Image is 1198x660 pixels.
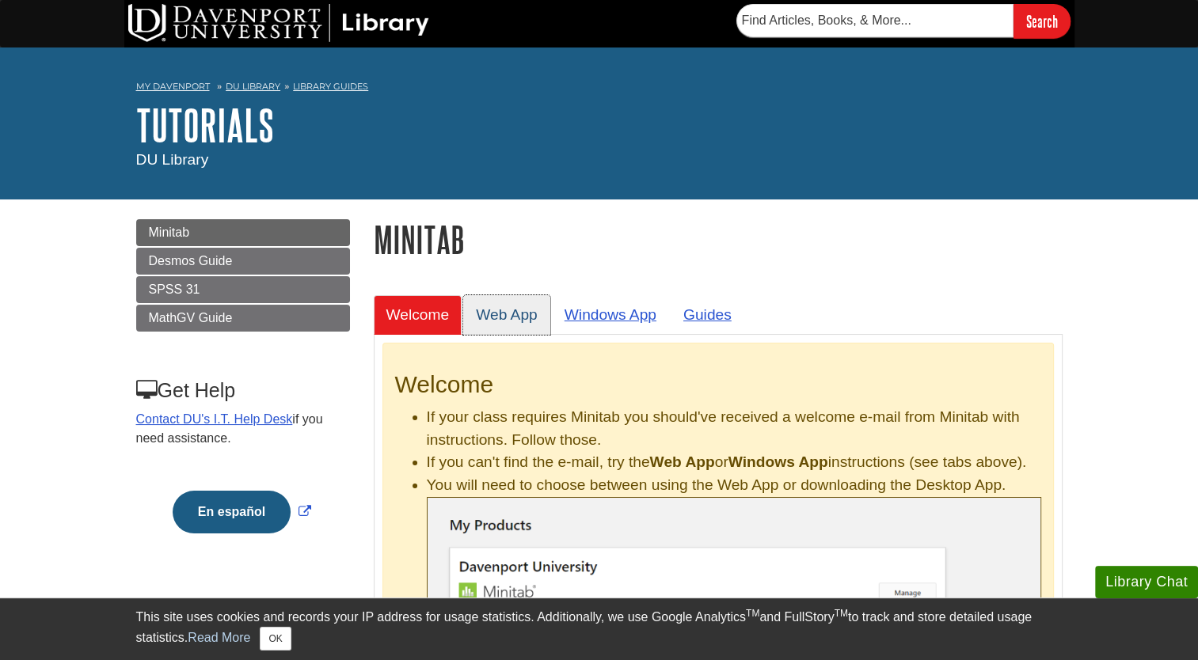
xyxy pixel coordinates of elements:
span: Minitab [149,226,190,239]
a: My Davenport [136,80,210,93]
div: This site uses cookies and records your IP address for usage statistics. Additionally, we use Goo... [136,608,1063,651]
input: Find Articles, Books, & More... [736,4,1014,37]
a: Minitab [136,219,350,246]
span: MathGV Guide [149,311,233,324]
b: Web App [650,453,715,470]
a: SPSS 31 [136,276,350,303]
input: Search [1014,4,1071,38]
h3: Get Help [136,379,348,402]
a: Link opens in new window [169,505,315,518]
a: Web App [463,295,550,334]
sup: TM [746,608,759,619]
span: Desmos Guide [149,254,233,267]
li: If your class requires Minitab you should've received a welcome e-mail from Minitab with instruct... [427,406,1041,452]
button: En español [173,491,291,533]
b: Windows App [728,453,828,470]
button: Close [260,627,291,651]
h2: Welcome [395,371,1041,398]
a: Guides [671,295,744,334]
form: Searches DU Library's articles, books, and more [736,4,1071,38]
a: Tutorials [136,101,274,150]
a: Desmos Guide [136,248,350,275]
nav: breadcrumb [136,76,1063,101]
img: DU Library [128,4,429,42]
a: DU Library [226,81,280,92]
a: Library Guides [293,81,368,92]
a: MathGV Guide [136,305,350,332]
h1: Minitab [374,219,1063,260]
button: Library Chat [1095,566,1198,598]
span: SPSS 31 [149,283,200,296]
sup: TM [835,608,848,619]
a: Windows App [552,295,669,334]
span: DU Library [136,151,209,168]
div: Guide Page Menu [136,219,350,560]
a: Welcome [374,295,462,334]
p: if you need assistance. [136,410,348,448]
a: Contact DU's I.T. Help Desk [136,412,293,426]
a: Read More [188,631,250,644]
li: If you can't find the e-mail, try the or instructions (see tabs above). [427,451,1041,474]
